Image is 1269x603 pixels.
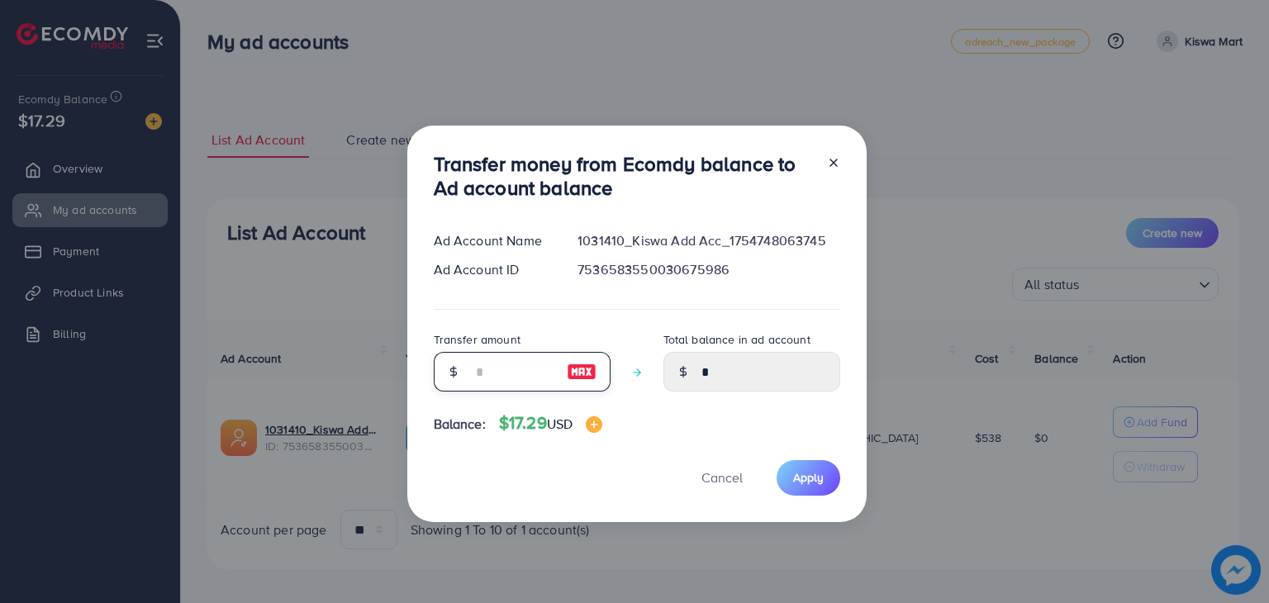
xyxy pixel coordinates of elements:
div: Ad Account ID [421,260,565,279]
button: Cancel [681,460,763,496]
div: 7536583550030675986 [564,260,853,279]
div: 1031410_Kiswa Add Acc_1754748063745 [564,231,853,250]
label: Total balance in ad account [663,331,810,348]
span: Apply [793,469,824,486]
span: USD [547,415,573,433]
img: image [586,416,602,433]
h3: Transfer money from Ecomdy balance to Ad account balance [434,152,814,200]
h4: $17.29 [499,413,602,434]
label: Transfer amount [434,331,520,348]
span: Balance: [434,415,486,434]
img: image [567,362,596,382]
button: Apply [777,460,840,496]
div: Ad Account Name [421,231,565,250]
span: Cancel [701,468,743,487]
